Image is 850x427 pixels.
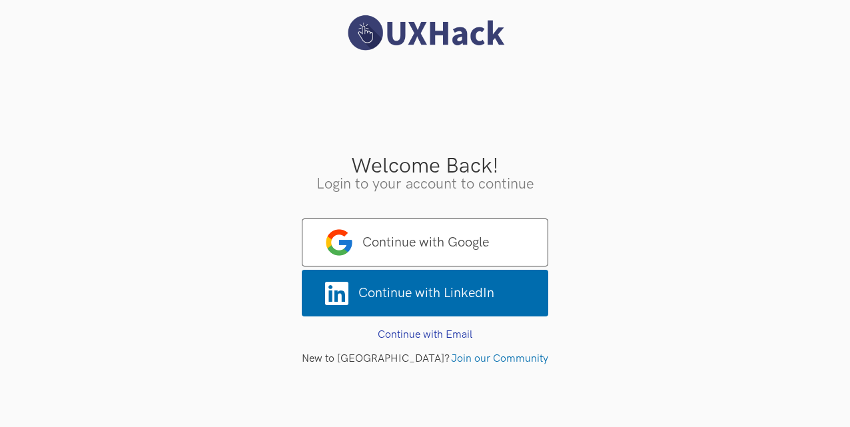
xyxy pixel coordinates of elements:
[378,328,472,341] a: Continue with Email
[342,13,508,53] img: UXHack logo
[451,352,548,365] a: Join our Community
[302,270,548,316] a: Continue with LinkedIn
[302,218,548,266] a: Continue with Google
[10,177,840,192] h3: Login to your account to continue
[302,352,450,365] span: New to [GEOGRAPHIC_DATA]?
[326,229,352,256] img: google-logo.png
[10,156,840,177] h3: Welcome Back!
